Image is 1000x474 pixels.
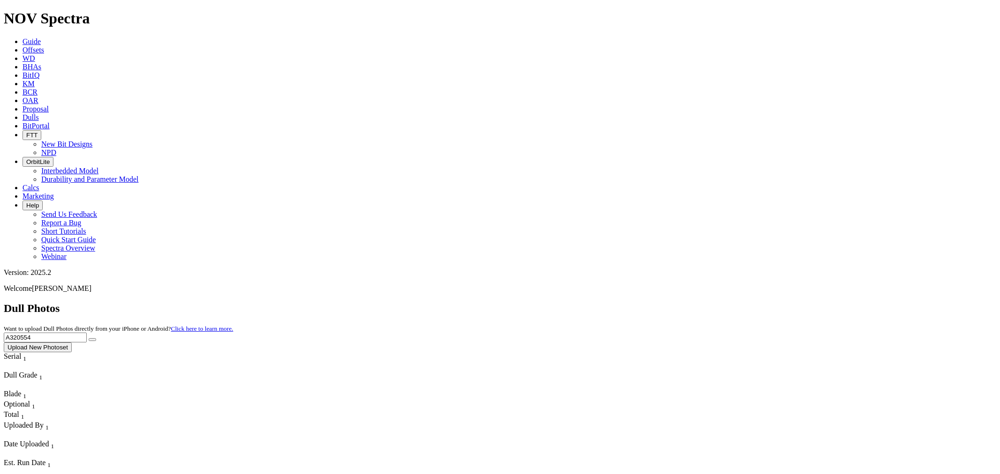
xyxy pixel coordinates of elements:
div: Sort None [4,352,44,371]
span: Sort None [21,410,24,418]
a: Webinar [41,252,67,260]
div: Sort None [4,421,112,440]
span: Blade [4,390,21,398]
span: FTT [26,132,38,139]
div: Total Sort None [4,410,37,421]
div: Dull Grade Sort None [4,371,69,381]
a: Durability and Parameter Model [41,175,139,183]
a: Calcs [23,184,39,192]
sub: 1 [23,393,26,400]
a: Spectra Overview [41,244,95,252]
span: Sort None [23,390,26,398]
div: Sort None [4,400,37,410]
span: [PERSON_NAME] [32,284,91,292]
a: Offsets [23,46,44,54]
button: FTT [23,130,41,140]
a: Click here to learn more. [171,325,233,332]
sub: 1 [45,424,49,431]
span: Sort None [39,371,43,379]
div: Sort None [4,410,37,421]
a: Interbedded Model [41,167,98,175]
p: Welcome [4,284,996,293]
sub: 1 [32,403,35,410]
span: Serial [4,352,21,360]
div: Column Menu [4,381,69,390]
a: WD [23,54,35,62]
span: Sort None [23,352,26,360]
div: Optional Sort None [4,400,37,410]
div: Date Uploaded Sort None [4,440,74,450]
a: Quick Start Guide [41,236,96,244]
a: KM [23,80,35,88]
a: BitPortal [23,122,50,130]
button: Upload New Photoset [4,342,72,352]
span: Total [4,410,19,418]
div: Version: 2025.2 [4,268,996,277]
a: Marketing [23,192,54,200]
div: Uploaded By Sort None [4,421,112,431]
a: Send Us Feedback [41,210,97,218]
span: Sort None [47,459,51,467]
div: Serial Sort None [4,352,44,363]
a: New Bit Designs [41,140,92,148]
a: Short Tutorials [41,227,86,235]
a: BHAs [23,63,41,71]
a: Report a Bug [41,219,81,227]
div: Sort None [4,440,74,459]
div: Column Menu [4,450,74,459]
span: Est. Run Date [4,459,45,467]
div: Column Menu [4,431,112,440]
a: BitIQ [23,71,39,79]
sub: 1 [23,355,26,362]
sub: 1 [51,443,54,450]
span: Optional [4,400,30,408]
button: Help [23,200,43,210]
span: Sort None [32,400,35,408]
div: Sort None [4,371,69,390]
span: Uploaded By [4,421,44,429]
sub: 1 [21,414,24,421]
div: Blade Sort None [4,390,37,400]
a: Guide [23,37,41,45]
h1: NOV Spectra [4,10,996,27]
button: OrbitLite [23,157,53,167]
span: Date Uploaded [4,440,49,448]
input: Search Serial Number [4,333,87,342]
a: Dulls [23,113,39,121]
sub: 1 [47,461,51,468]
sub: 1 [39,374,43,381]
span: OrbitLite [26,158,50,165]
div: Est. Run Date Sort None [4,459,69,469]
a: Proposal [23,105,49,113]
span: Sort None [45,421,49,429]
div: Sort None [4,390,37,400]
small: Want to upload Dull Photos directly from your iPhone or Android? [4,325,233,332]
div: Column Menu [4,363,44,371]
a: NPD [41,148,56,156]
a: BCR [23,88,38,96]
h2: Dull Photos [4,302,996,315]
a: OAR [23,96,38,104]
span: Sort None [51,440,54,448]
span: Dull Grade [4,371,38,379]
span: Help [26,202,39,209]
